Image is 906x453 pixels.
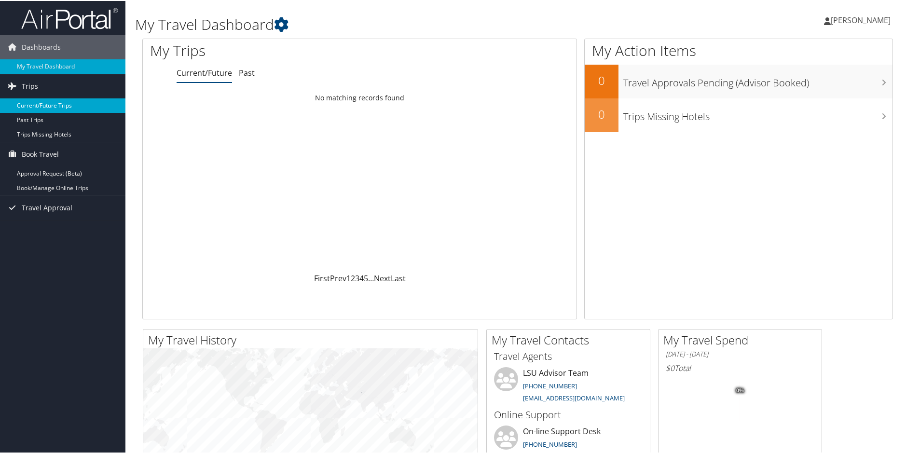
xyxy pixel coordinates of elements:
[666,349,814,358] h6: [DATE] - [DATE]
[585,40,892,60] h1: My Action Items
[22,34,61,58] span: Dashboards
[623,70,892,89] h3: Travel Approvals Pending (Advisor Booked)
[239,67,255,77] a: Past
[22,195,72,219] span: Travel Approval
[736,387,744,393] tspan: 0%
[359,272,364,283] a: 4
[663,331,822,347] h2: My Travel Spend
[22,141,59,165] span: Book Travel
[21,6,118,29] img: airportal-logo.png
[489,366,647,406] li: LSU Advisor Team
[523,393,625,401] a: [EMAIL_ADDRESS][DOMAIN_NAME]
[148,331,478,347] h2: My Travel History
[585,97,892,131] a: 0Trips Missing Hotels
[351,272,355,283] a: 2
[368,272,374,283] span: …
[22,73,38,97] span: Trips
[585,64,892,97] a: 0Travel Approvals Pending (Advisor Booked)
[824,5,900,34] a: [PERSON_NAME]
[374,272,391,283] a: Next
[355,272,359,283] a: 3
[364,272,368,283] a: 5
[330,272,346,283] a: Prev
[135,14,645,34] h1: My Travel Dashboard
[177,67,232,77] a: Current/Future
[314,272,330,283] a: First
[623,104,892,123] h3: Trips Missing Hotels
[831,14,891,25] span: [PERSON_NAME]
[523,381,577,389] a: [PHONE_NUMBER]
[585,71,618,88] h2: 0
[494,349,643,362] h3: Travel Agents
[391,272,406,283] a: Last
[143,88,577,106] td: No matching records found
[494,407,643,421] h3: Online Support
[666,362,674,372] span: $0
[346,272,351,283] a: 1
[666,362,814,372] h6: Total
[523,439,577,448] a: [PHONE_NUMBER]
[492,331,650,347] h2: My Travel Contacts
[150,40,389,60] h1: My Trips
[585,105,618,122] h2: 0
